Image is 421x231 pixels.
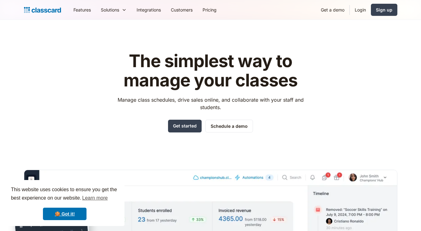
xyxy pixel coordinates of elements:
a: Customers [166,3,198,17]
a: dismiss cookie message [43,208,87,220]
a: home [24,6,61,14]
a: learn more about cookies [81,193,109,203]
div: Sign up [376,7,392,13]
span: This website uses cookies to ensure you get the best experience on our website. [11,186,119,203]
a: Schedule a demo [205,120,253,132]
div: cookieconsent [5,180,124,226]
div: Solutions [96,3,132,17]
div: Solutions [101,7,119,13]
a: Login [350,3,371,17]
a: Get a demo [316,3,349,17]
a: Features [68,3,96,17]
a: Pricing [198,3,222,17]
p: Manage class schedules, drive sales online, and collaborate with your staff and students. [112,96,309,111]
a: Get started [168,120,202,132]
h1: The simplest way to manage your classes [112,52,309,90]
a: Integrations [132,3,166,17]
a: Sign up [371,4,397,16]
